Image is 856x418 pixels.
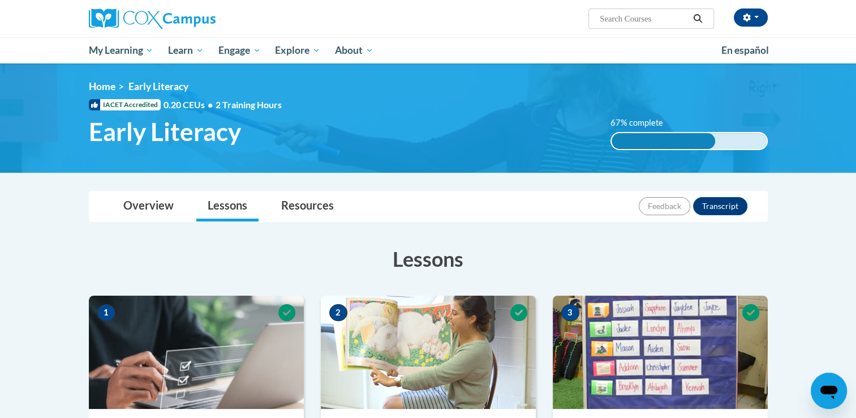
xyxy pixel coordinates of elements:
[88,44,153,57] span: My Learning
[168,44,204,57] span: Learn
[689,12,706,25] button: Search
[81,37,161,63] a: My Learning
[811,373,847,409] iframe: Button to launch messaging window
[328,37,381,63] a: About
[89,8,216,29] img: Cox Campus
[610,117,676,129] label: 67% complete
[693,197,747,215] button: Transcript
[211,37,268,63] a: Engage
[164,99,216,111] span: 0.20 CEUs
[561,304,579,321] span: 3
[89,245,768,273] h3: Lessons
[89,99,161,110] span: IACET Accredited
[734,8,768,27] button: Account Settings
[218,44,261,57] span: Engage
[208,99,213,110] span: •
[128,80,188,92] span: Early Literacy
[275,44,320,57] span: Explore
[89,80,115,92] a: Home
[89,117,241,147] span: Early Literacy
[161,37,211,63] a: Learn
[335,44,373,57] span: About
[612,133,715,149] div: 67% complete
[599,12,689,25] input: Search Courses
[196,191,259,221] a: Lessons
[268,37,328,63] a: Explore
[329,304,347,321] span: 2
[216,99,282,110] span: 2 Training Hours
[112,191,185,221] a: Overview
[721,44,769,56] span: En español
[553,296,768,409] img: Course Image
[72,37,785,63] div: Main menu
[639,197,690,215] button: Feedback
[89,8,304,29] a: Cox Campus
[89,296,304,409] img: Course Image
[270,191,345,221] a: Resources
[714,39,776,62] a: En español
[321,296,536,409] img: Course Image
[97,304,115,321] span: 1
